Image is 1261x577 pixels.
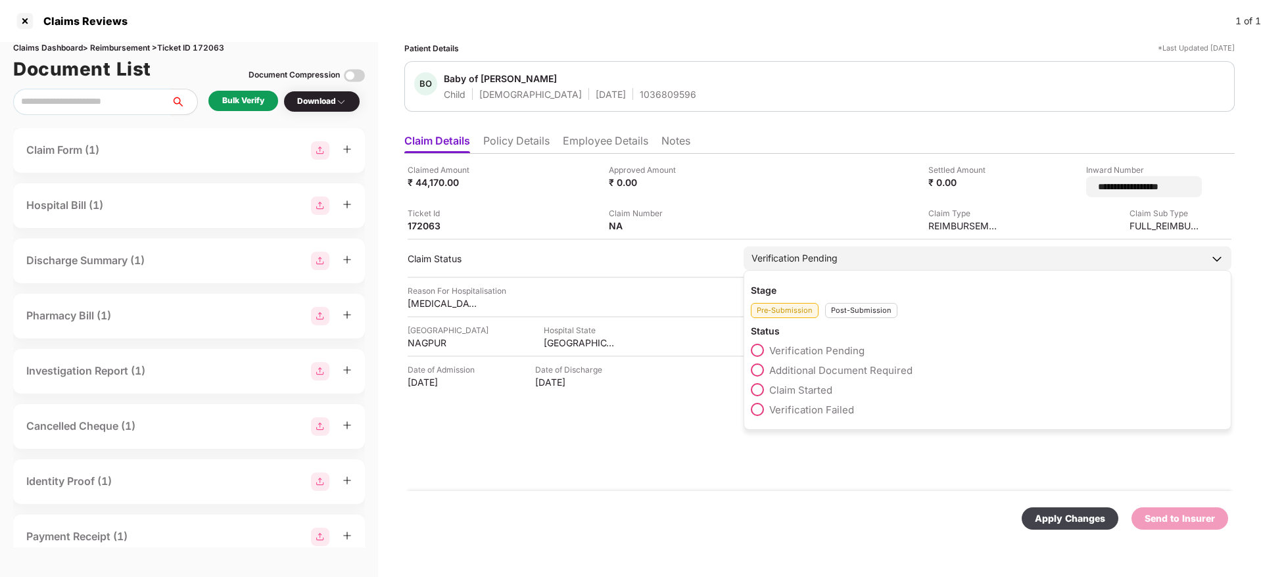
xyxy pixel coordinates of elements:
[769,344,865,357] span: Verification Pending
[825,303,897,318] div: Post-Submission
[609,176,681,189] div: ₹ 0.00
[609,207,681,219] div: Claim Number
[36,14,128,28] div: Claims Reviews
[297,95,346,108] div: Download
[609,219,681,232] div: NA
[311,141,329,160] img: svg+xml;base64,PHN2ZyBpZD0iR3JvdXBfMjg4MTMiIGRhdGEtbmFtZT0iR3JvdXAgMjg4MTMiIHhtbG5zPSJodHRwOi8vd3...
[544,324,616,336] div: Hospital State
[408,164,480,176] div: Claimed Amount
[311,417,329,436] img: svg+xml;base64,PHN2ZyBpZD0iR3JvdXBfMjg4MTMiIGRhdGEtbmFtZT0iR3JvdXAgMjg4MTMiIHhtbG5zPSJodHRwOi8vd3...
[311,252,329,270] img: svg+xml;base64,PHN2ZyBpZD0iR3JvdXBfMjg4MTMiIGRhdGEtbmFtZT0iR3JvdXAgMjg4MTMiIHhtbG5zPSJodHRwOi8vd3...
[661,134,690,153] li: Notes
[404,42,459,55] div: Patient Details
[928,219,1001,232] div: REIMBURSEMENT
[336,97,346,107] img: svg+xml;base64,PHN2ZyBpZD0iRHJvcGRvd24tMzJ4MzIiIHhtbG5zPSJodHRwOi8vd3d3LnczLm9yZy8yMDAwL3N2ZyIgd2...
[343,145,352,154] span: plus
[408,324,488,336] div: [GEOGRAPHIC_DATA]
[26,418,135,434] div: Cancelled Cheque (1)
[26,197,103,214] div: Hospital Bill (1)
[928,176,1001,189] div: ₹ 0.00
[170,97,197,107] span: search
[1210,252,1224,265] img: downArrowIcon
[408,176,480,189] div: ₹ 44,170.00
[751,284,1224,296] div: Stage
[751,303,819,318] div: Pre-Submission
[1130,219,1202,232] div: FULL_REIMBURSEMENT
[609,164,681,176] div: Approved Amount
[343,200,352,209] span: plus
[1158,42,1235,55] div: *Last Updated [DATE]
[170,89,198,115] button: search
[311,362,329,381] img: svg+xml;base64,PHN2ZyBpZD0iR3JvdXBfMjg4MTMiIGRhdGEtbmFtZT0iR3JvdXAgMjg4MTMiIHhtbG5zPSJodHRwOi8vd3...
[479,88,582,101] div: [DEMOGRAPHIC_DATA]
[535,376,607,388] div: [DATE]
[640,88,696,101] div: 1036809596
[408,207,480,219] div: Ticket Id
[483,134,550,153] li: Policy Details
[414,72,437,95] div: BO
[13,42,365,55] div: Claims Dashboard > Reimbursement > Ticket ID 172063
[408,363,480,376] div: Date of Admission
[1235,14,1261,28] div: 1 of 1
[444,72,557,85] div: Baby of [PERSON_NAME]
[408,252,730,265] div: Claim Status
[596,88,626,101] div: [DATE]
[1130,207,1202,219] div: Claim Sub Type
[26,363,145,379] div: Investigation Report (1)
[408,336,480,349] div: NAGPUR
[311,196,329,215] img: svg+xml;base64,PHN2ZyBpZD0iR3JvdXBfMjg4MTMiIGRhdGEtbmFtZT0iR3JvdXAgMjg4MTMiIHhtbG5zPSJodHRwOi8vd3...
[1086,164,1202,176] div: Inward Number
[343,255,352,264] span: plus
[408,297,480,310] div: [MEDICAL_DATA]
[751,251,838,265] div: Verification Pending
[222,95,264,107] div: Bulk Verify
[26,308,111,324] div: Pharmacy Bill (1)
[344,65,365,86] img: svg+xml;base64,PHN2ZyBpZD0iVG9nZ2xlLTMyeDMyIiB4bWxucz0iaHR0cDovL3d3dy53My5vcmcvMjAwMC9zdmciIHdpZH...
[563,134,648,153] li: Employee Details
[751,325,1224,337] div: Status
[13,55,151,83] h1: Document List
[408,285,506,297] div: Reason For Hospitalisation
[311,528,329,546] img: svg+xml;base64,PHN2ZyBpZD0iR3JvdXBfMjg4MTMiIGRhdGEtbmFtZT0iR3JvdXAgMjg4MTMiIHhtbG5zPSJodHRwOi8vd3...
[928,207,1001,219] div: Claim Type
[26,528,128,545] div: Payment Receipt (1)
[343,476,352,485] span: plus
[769,364,913,377] span: Additional Document Required
[311,307,329,325] img: svg+xml;base64,PHN2ZyBpZD0iR3JvdXBfMjg4MTMiIGRhdGEtbmFtZT0iR3JvdXAgMjg4MTMiIHhtbG5zPSJodHRwOi8vd3...
[408,376,480,388] div: [DATE]
[249,69,340,81] div: Document Compression
[343,531,352,540] span: plus
[404,134,470,153] li: Claim Details
[1145,511,1215,526] div: Send to Insurer
[444,88,465,101] div: Child
[26,142,99,158] div: Claim Form (1)
[408,219,480,232] div: 172063
[26,252,145,269] div: Discharge Summary (1)
[1035,511,1105,526] div: Apply Changes
[343,310,352,319] span: plus
[544,336,616,349] div: [GEOGRAPHIC_DATA]
[769,384,832,396] span: Claim Started
[343,365,352,375] span: plus
[928,164,1001,176] div: Settled Amount
[26,473,112,490] div: Identity Proof (1)
[343,421,352,430] span: plus
[311,473,329,491] img: svg+xml;base64,PHN2ZyBpZD0iR3JvdXBfMjg4MTMiIGRhdGEtbmFtZT0iR3JvdXAgMjg4MTMiIHhtbG5zPSJodHRwOi8vd3...
[769,404,854,416] span: Verification Failed
[535,363,607,376] div: Date of Discharge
